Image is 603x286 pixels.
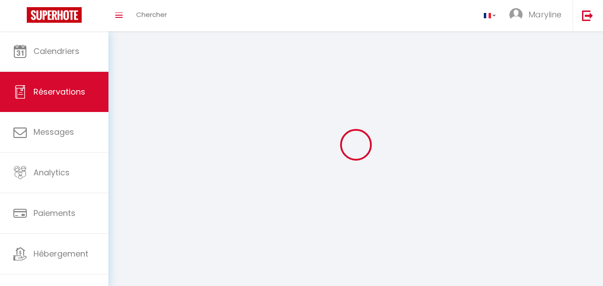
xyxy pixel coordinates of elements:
[33,126,74,137] span: Messages
[509,8,523,21] img: ...
[33,167,70,178] span: Analytics
[136,10,167,19] span: Chercher
[528,9,561,20] span: Maryline
[33,207,75,219] span: Paiements
[582,10,593,21] img: logout
[27,7,82,23] img: Super Booking
[33,86,85,97] span: Réservations
[33,46,79,57] span: Calendriers
[33,248,88,259] span: Hébergement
